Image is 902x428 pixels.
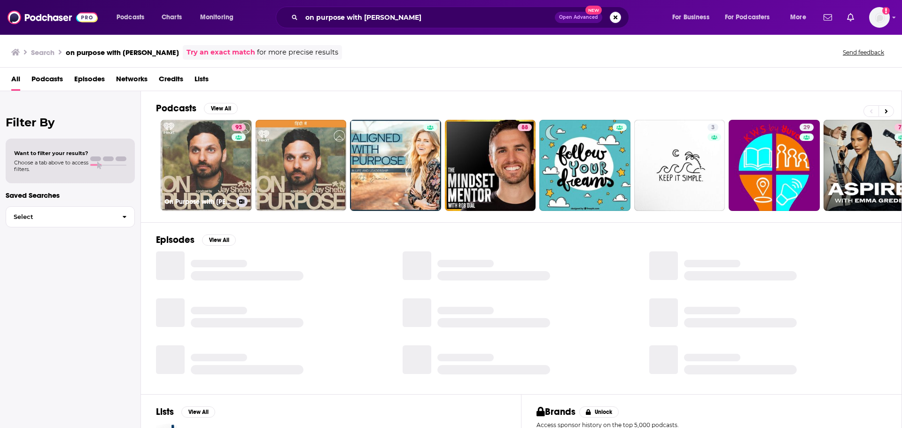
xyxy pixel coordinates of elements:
[232,124,246,131] a: 93
[11,71,20,91] a: All
[800,124,814,131] a: 29
[257,47,338,58] span: for more precise results
[31,48,54,57] h3: Search
[882,7,890,15] svg: Add a profile image
[8,8,98,26] img: Podchaser - Follow, Share and Rate Podcasts
[204,103,238,114] button: View All
[729,120,820,211] a: 29
[156,406,174,418] h2: Lists
[869,7,890,28] span: Logged in as BerkMarc
[843,9,858,25] a: Show notifications dropdown
[285,7,638,28] div: Search podcasts, credits, & more...
[164,198,233,206] h3: On Purpose with [PERSON_NAME]
[162,11,182,24] span: Charts
[117,11,144,24] span: Podcasts
[161,120,252,211] a: 93On Purpose with [PERSON_NAME]
[869,7,890,28] button: Show profile menu
[521,123,528,132] span: 88
[6,206,135,227] button: Select
[14,150,88,156] span: Want to filter your results?
[585,6,602,15] span: New
[31,71,63,91] a: Podcasts
[790,11,806,24] span: More
[200,11,233,24] span: Monitoring
[672,11,709,24] span: For Business
[156,10,187,25] a: Charts
[725,11,770,24] span: For Podcasters
[181,406,215,418] button: View All
[803,123,810,132] span: 29
[6,116,135,129] h2: Filter By
[156,102,196,114] h2: Podcasts
[156,406,215,418] a: ListsView All
[156,234,194,246] h2: Episodes
[711,123,715,132] span: 3
[6,191,135,200] p: Saved Searches
[187,47,255,58] a: Try an exact match
[74,71,105,91] a: Episodes
[156,102,238,114] a: PodcastsView All
[66,48,179,57] h3: on purpose with [PERSON_NAME]
[869,7,890,28] img: User Profile
[634,120,725,211] a: 3
[719,10,784,25] button: open menu
[445,120,536,211] a: 88
[194,71,209,91] a: Lists
[708,124,718,131] a: 3
[579,406,619,418] button: Unlock
[202,234,236,246] button: View All
[6,214,115,220] span: Select
[116,71,148,91] a: Networks
[110,10,156,25] button: open menu
[820,9,836,25] a: Show notifications dropdown
[666,10,721,25] button: open menu
[537,406,575,418] h2: Brands
[784,10,818,25] button: open menu
[156,234,236,246] a: EpisodesView All
[194,10,246,25] button: open menu
[840,48,887,56] button: Send feedback
[559,15,598,20] span: Open Advanced
[518,124,532,131] a: 88
[159,71,183,91] a: Credits
[302,10,555,25] input: Search podcasts, credits, & more...
[14,159,88,172] span: Choose a tab above to access filters.
[235,123,242,132] span: 93
[555,12,602,23] button: Open AdvancedNew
